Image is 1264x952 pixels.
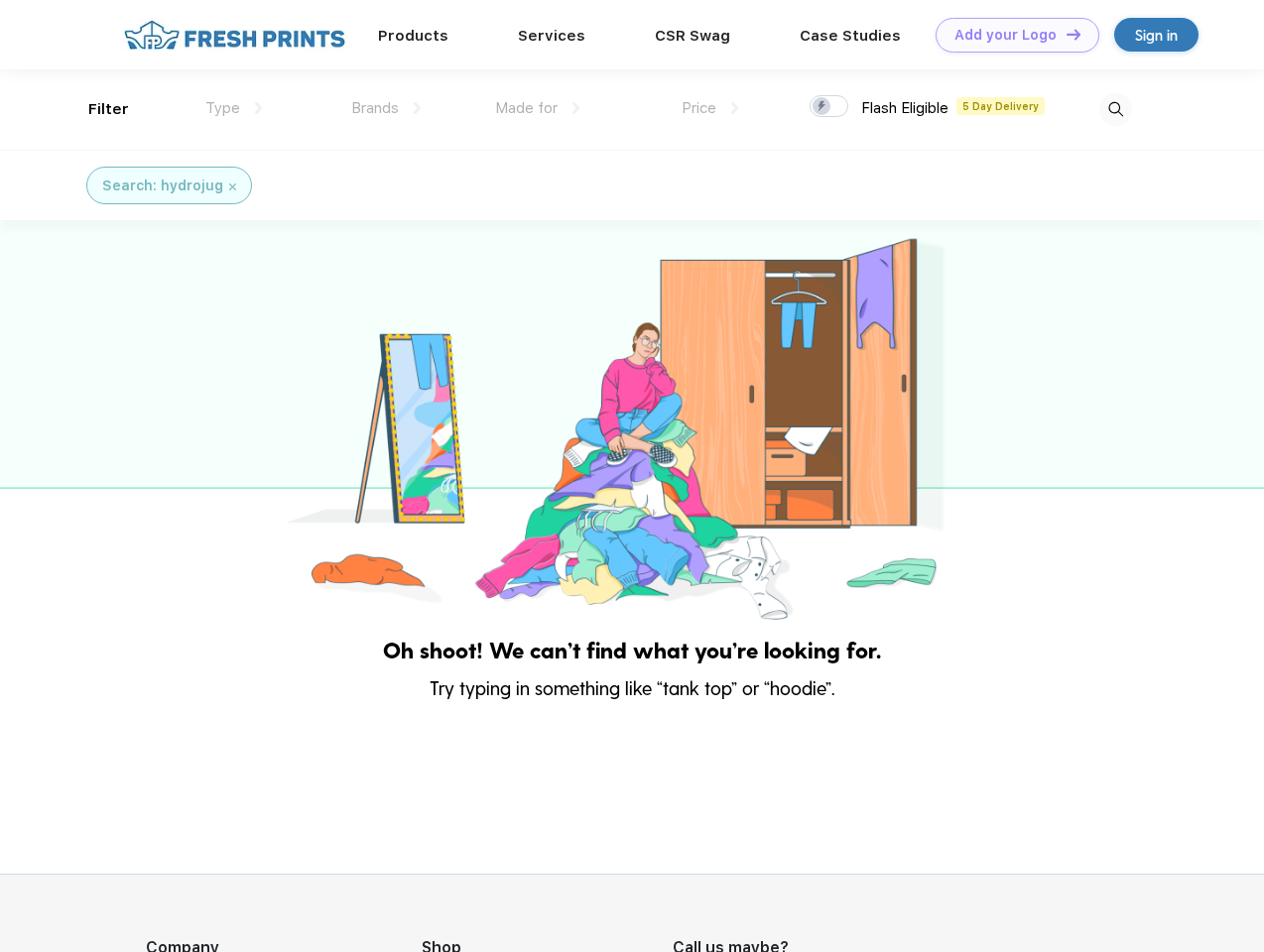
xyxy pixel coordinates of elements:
[102,176,223,196] div: Search: hydrojug
[118,18,351,53] img: fo%20logo%202.webp
[495,99,558,117] span: Made for
[954,27,1057,44] div: Add your Logo
[351,99,399,117] span: Brands
[956,97,1045,115] span: 5 Day Delivery
[861,99,948,117] span: Flash Eligible
[205,99,240,117] span: Type
[1067,29,1080,40] img: DT
[731,102,738,114] img: dropdown.png
[88,98,129,121] div: Filter
[414,102,421,114] img: dropdown.png
[255,102,262,114] img: dropdown.png
[1114,18,1199,52] a: Sign in
[378,27,448,45] a: Products
[1099,93,1132,126] img: desktop_search.svg
[572,102,579,114] img: dropdown.png
[1135,24,1178,47] div: Sign in
[229,183,236,190] img: filter_cancel.svg
[682,99,716,117] span: Price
